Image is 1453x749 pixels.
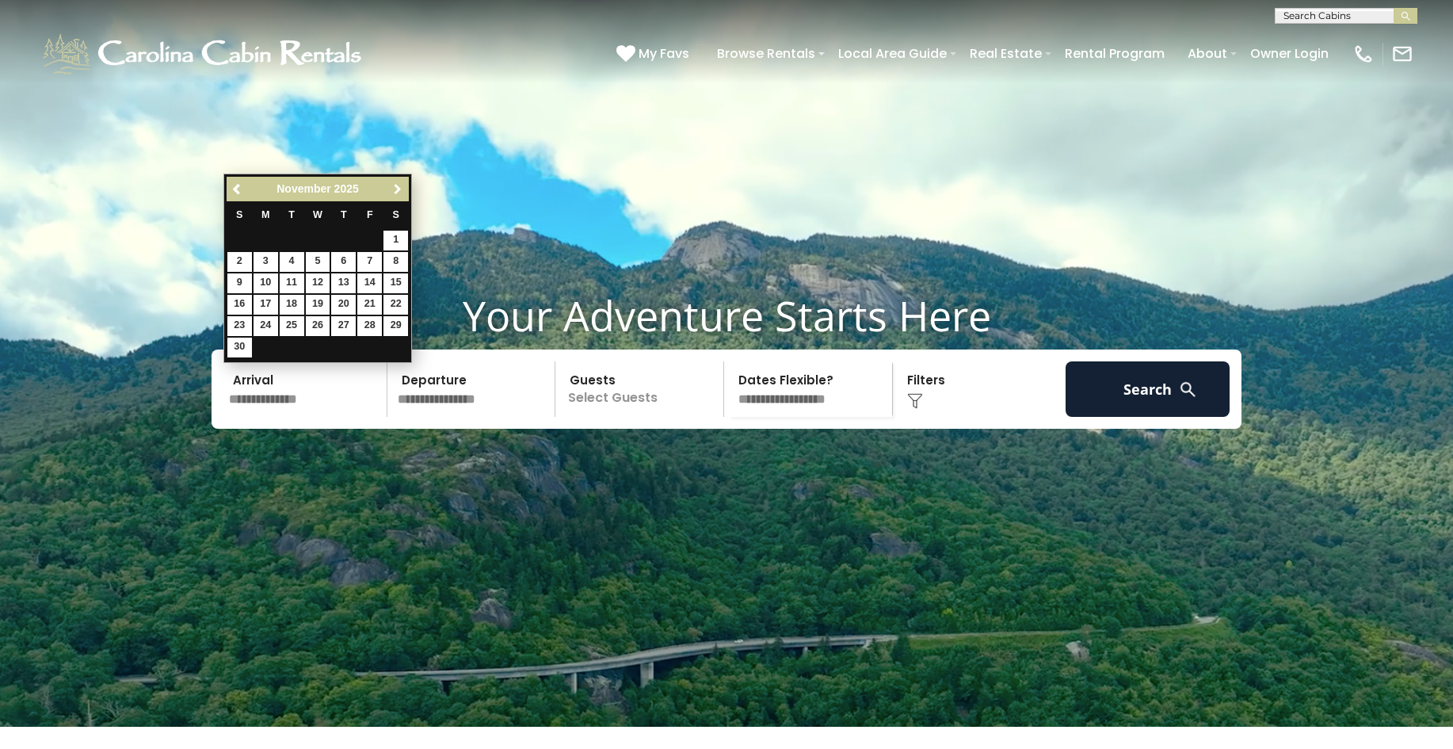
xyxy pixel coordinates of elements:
a: 23 [227,316,252,336]
a: 28 [357,316,382,336]
a: 14 [357,273,382,293]
button: Search [1066,361,1230,417]
a: 25 [280,316,304,336]
a: 1 [383,231,408,250]
a: Owner Login [1242,40,1337,67]
span: Sunday [236,209,242,220]
img: filter--v1.png [907,393,923,409]
span: Tuesday [288,209,295,220]
a: 24 [254,316,278,336]
img: phone-regular-white.png [1352,43,1375,65]
a: 12 [306,273,330,293]
a: 6 [331,252,356,272]
a: 7 [357,252,382,272]
a: 11 [280,273,304,293]
a: 10 [254,273,278,293]
a: Real Estate [962,40,1050,67]
a: 19 [306,295,330,315]
span: November [276,182,330,195]
span: Wednesday [313,209,322,220]
a: 8 [383,252,408,272]
a: 29 [383,316,408,336]
a: 20 [331,295,356,315]
span: Friday [367,209,373,220]
a: 9 [227,273,252,293]
a: 30 [227,338,252,357]
a: 17 [254,295,278,315]
a: 27 [331,316,356,336]
img: White-1-1-2.png [40,30,368,78]
a: Next [387,179,407,199]
a: Rental Program [1057,40,1173,67]
p: Select Guests [560,361,723,417]
span: Previous [231,183,244,196]
a: 4 [280,252,304,272]
span: My Favs [639,44,689,63]
a: 15 [383,273,408,293]
h1: Your Adventure Starts Here [12,291,1441,340]
a: 13 [331,273,356,293]
a: 3 [254,252,278,272]
a: Browse Rentals [709,40,823,67]
span: 2025 [334,182,359,195]
span: Next [391,183,404,196]
a: My Favs [616,44,693,64]
a: 21 [357,295,382,315]
a: 16 [227,295,252,315]
span: Monday [261,209,270,220]
a: About [1180,40,1235,67]
img: search-regular-white.png [1178,380,1198,399]
span: Saturday [393,209,399,220]
a: 26 [306,316,330,336]
a: 5 [306,252,330,272]
a: Local Area Guide [830,40,955,67]
a: 18 [280,295,304,315]
span: Thursday [341,209,347,220]
a: 2 [227,252,252,272]
a: Previous [228,179,248,199]
a: 22 [383,295,408,315]
img: mail-regular-white.png [1391,43,1413,65]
